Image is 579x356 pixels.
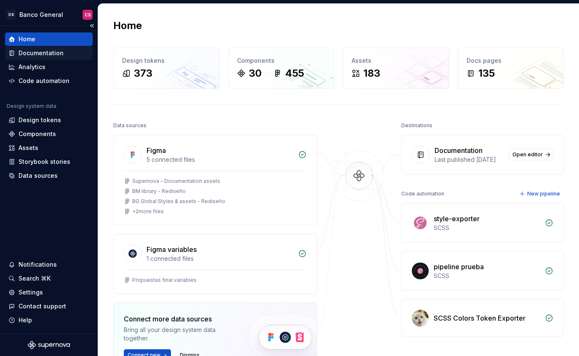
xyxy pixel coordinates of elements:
div: Components [19,130,56,138]
div: Contact support [19,302,66,310]
div: Data sources [113,120,147,131]
div: Destinations [401,120,432,131]
div: BM library - Rediseño [132,188,186,195]
div: SCSS [434,224,540,232]
button: Search ⌘K [5,272,93,285]
a: Assets [5,141,93,155]
div: Storybook stories [19,158,70,166]
div: Assets [19,144,38,152]
div: Documentation [435,145,483,155]
div: BG Global Styles & assets - Rediseño [132,198,225,205]
div: SCSS [434,272,540,280]
div: Design tokens [19,116,61,124]
div: Home [19,35,35,43]
a: Analytics [5,60,93,74]
div: Analytics [19,63,45,71]
a: Open editor [509,149,553,161]
div: 5 connected files [147,155,293,164]
div: CS [85,11,91,18]
a: Home [5,32,93,46]
div: Help [19,316,32,324]
a: Docs pages135 [458,48,564,89]
a: Assets183 [343,48,449,89]
div: Figma [147,145,166,155]
a: Design tokens [5,113,93,127]
div: Last published [DATE] [435,155,504,164]
button: New pipeline [517,188,564,200]
div: Data sources [19,171,58,180]
a: Figma5 connected filesSupernova - Documentation assetsBM library - RediseñoBG Global Styles & ass... [113,135,317,225]
div: 373 [134,67,152,80]
div: Notifications [19,260,57,269]
div: Settings [19,288,43,297]
a: Settings [5,286,93,299]
a: Components30455 [228,48,335,89]
div: Propuestas final variables [132,277,197,284]
div: Design system data [7,103,56,110]
a: Design tokens373 [113,48,220,89]
div: Code automation [19,77,69,85]
div: 183 [363,67,380,80]
div: Banco General [19,11,63,19]
div: Bring all your design system data together. [124,326,233,343]
svg: Supernova Logo [28,341,70,349]
div: Documentation [19,49,64,57]
h2: Home [113,19,142,32]
a: Code automation [5,74,93,88]
div: 135 [478,67,495,80]
a: Figma variables1 connected filesPropuestas final variables [113,234,317,294]
div: 1 connected files [147,254,293,263]
div: Search ⌘K [19,274,51,283]
div: DS [6,10,16,20]
button: DSBanco GeneralCS [2,5,96,24]
div: style-exporter [434,214,480,224]
div: Docs pages [467,56,555,65]
div: Connect more data sources [124,314,233,324]
div: pipeline prueba [434,262,484,272]
div: 30 [249,67,261,80]
div: + 2 more files [132,208,164,215]
button: Notifications [5,258,93,271]
div: SCSS Colors Token Exporter [434,313,526,323]
button: Collapse sidebar [86,20,98,32]
div: Figma variables [147,244,197,254]
button: Help [5,313,93,327]
div: Code automation [401,188,444,200]
div: Components [237,56,326,65]
a: Components [5,127,93,141]
span: Open editor [512,151,543,158]
div: 455 [285,67,304,80]
a: Storybook stories [5,155,93,169]
div: Design tokens [122,56,211,65]
div: Supernova - Documentation assets [132,178,220,185]
a: Data sources [5,169,93,182]
a: Documentation [5,46,93,60]
button: Contact support [5,300,93,313]
span: New pipeline [527,190,560,197]
div: Assets [352,56,440,65]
